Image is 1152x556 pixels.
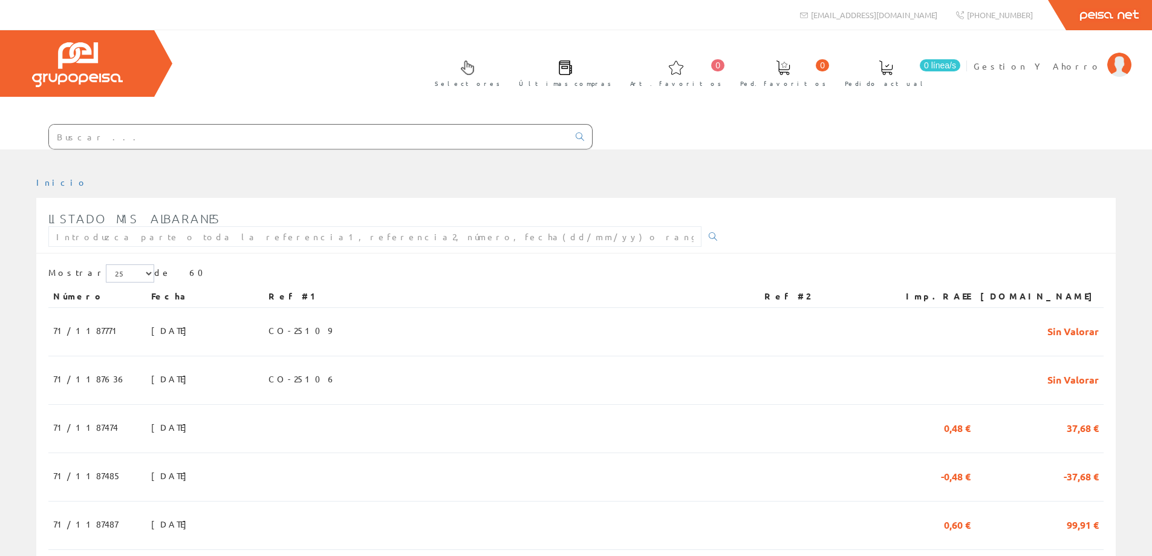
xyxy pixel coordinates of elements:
[49,125,568,149] input: Buscar ...
[151,465,193,486] span: [DATE]
[151,417,193,437] span: [DATE]
[1047,368,1099,389] span: Sin Valorar
[975,286,1104,307] th: [DOMAIN_NAME]
[507,50,617,94] a: Últimas compras
[630,77,721,90] span: Art. favoritos
[811,10,937,20] span: [EMAIL_ADDRESS][DOMAIN_NAME]
[816,59,829,71] span: 0
[920,59,960,71] span: 0 línea/s
[53,417,118,437] span: 71/1187474
[268,320,331,341] span: CO-25109
[151,514,193,534] span: [DATE]
[1064,465,1099,486] span: -37,68 €
[885,286,975,307] th: Imp.RAEE
[48,264,1104,286] div: de 60
[53,514,118,534] span: 71/1187487
[106,264,154,283] select: Mostrar
[944,514,971,534] span: 0,60 €
[48,226,701,247] input: Introduzca parte o toda la referencia1, referencia2, número, fecha(dd/mm/yy) o rango de fechas(dd...
[48,211,221,226] span: Listado mis albaranes
[941,465,971,486] span: -0,48 €
[1067,417,1099,437] span: 37,68 €
[48,264,154,283] label: Mostrar
[967,10,1033,20] span: [PHONE_NUMBER]
[1047,320,1099,341] span: Sin Valorar
[36,177,88,188] a: Inicio
[519,77,611,90] span: Últimas compras
[53,320,122,341] span: 71/1187771
[48,286,146,307] th: Número
[151,320,193,341] span: [DATE]
[151,368,193,389] span: [DATE]
[53,368,126,389] span: 71/1187636
[423,50,506,94] a: Selectores
[974,60,1101,72] span: Gestion Y Ahorro
[740,77,826,90] span: Ped. favoritos
[268,368,336,389] span: CO-25106
[435,77,500,90] span: Selectores
[711,59,724,71] span: 0
[845,77,927,90] span: Pedido actual
[32,42,123,87] img: Grupo Peisa
[974,50,1131,62] a: Gestion Y Ahorro
[1067,514,1099,534] span: 99,91 €
[264,286,760,307] th: Ref #1
[760,286,885,307] th: Ref #2
[944,417,971,437] span: 0,48 €
[53,465,122,486] span: 71/1187485
[146,286,264,307] th: Fecha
